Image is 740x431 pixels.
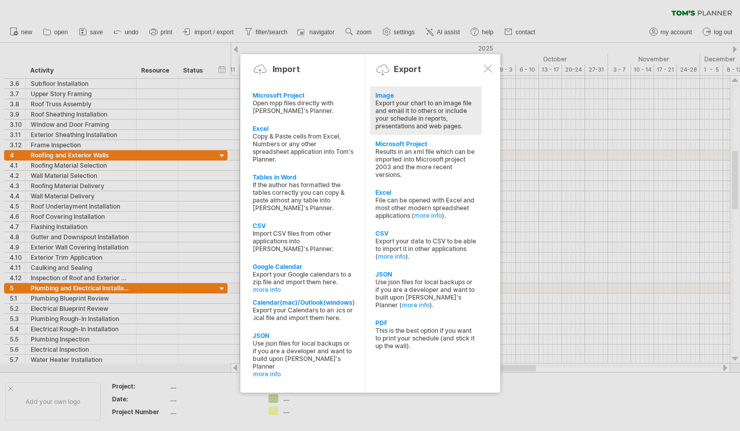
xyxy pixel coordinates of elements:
[414,212,442,219] a: more info
[375,148,477,178] div: Results in an xml file which can be imported into Microsoft project 2003 and the more recent vers...
[375,196,477,219] div: File can be opened with Excel and most other modern spreadsheet applications ( ).
[378,253,406,260] a: more info
[253,173,354,181] div: Tables in Word
[375,99,477,130] div: Export your chart to an image file and email it to others or include your schedule in reports, pr...
[253,125,354,132] div: Excel
[253,132,354,163] div: Copy & Paste cells from Excel, Numbers or any other spreadsheet application into Tom's Planner.
[253,286,354,293] a: more info
[375,189,477,196] div: Excel
[375,327,477,350] div: This is the best option if you want to print your schedule (and stick it up the wall).
[253,370,354,378] a: more info
[375,92,477,99] div: Image
[273,64,300,74] div: Import
[375,140,477,148] div: Microsoft Project
[375,270,477,278] div: JSON
[375,319,477,327] div: PDF
[253,181,354,212] div: If the author has formatted the tables correctly you can copy & paste almost any table into [PERS...
[394,64,421,74] div: Export
[402,301,430,309] a: more info
[375,230,477,237] div: CSV
[375,278,477,309] div: Use json files for local backups or if you are a developer and want to built upon [PERSON_NAME]'s...
[375,237,477,260] div: Export your data to CSV to be able to import it in other applications ( ).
